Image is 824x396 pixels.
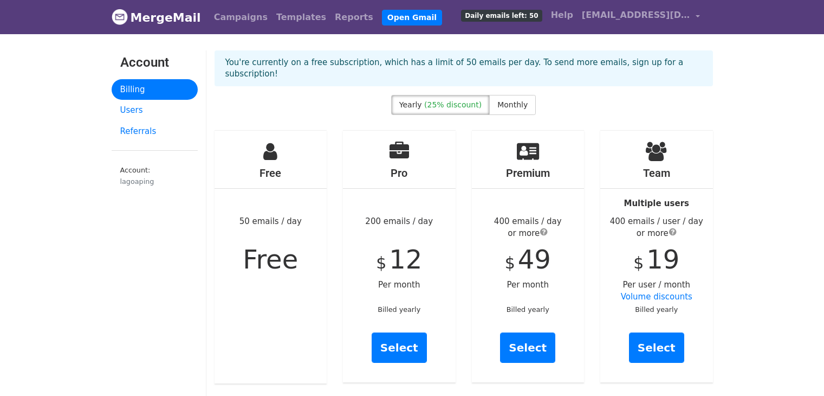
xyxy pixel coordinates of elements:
a: Help [547,4,578,26]
a: Reports [330,7,378,28]
a: Referrals [112,121,198,142]
small: Account: [120,166,189,187]
span: (25% discount) [424,100,482,109]
a: [EMAIL_ADDRESS][DOMAIN_NAME] [578,4,704,30]
a: Volume discounts [621,292,692,302]
span: 19 [646,244,679,274]
h4: Free [215,167,327,180]
div: 400 emails / user / day or more [600,215,713,240]
a: Select [372,333,427,363]
a: Billing [112,79,198,100]
small: Billed yearly [378,305,420,314]
span: $ [633,253,644,272]
small: Billed yearly [635,305,678,314]
span: $ [505,253,515,272]
span: Yearly [399,100,422,109]
h4: Premium [472,167,585,180]
span: $ [376,253,386,272]
div: Per user / month [600,131,713,382]
a: Select [500,333,555,363]
h3: Account [120,55,189,71]
small: Billed yearly [507,305,549,314]
span: 12 [389,244,422,274]
span: 49 [518,244,551,274]
span: Daily emails left: 50 [461,10,542,22]
strong: Multiple users [624,199,689,208]
a: Open Gmail [382,10,442,25]
div: 50 emails / day [215,131,327,384]
h4: Pro [343,167,456,180]
span: [EMAIL_ADDRESS][DOMAIN_NAME] [582,9,690,22]
div: lagoaping [120,176,189,187]
a: Daily emails left: 50 [457,4,546,26]
p: You're currently on a free subscription, which has a limit of 50 emails per day. To send more ema... [225,57,702,80]
h4: Team [600,167,713,180]
span: Free [243,244,298,274]
span: Monthly [497,100,528,109]
div: 400 emails / day or more [472,215,585,240]
img: MergeMail logo [112,9,128,25]
a: MergeMail [112,6,201,29]
a: Campaigns [210,7,272,28]
a: Templates [272,7,330,28]
div: Per month [472,131,585,382]
a: Select [629,333,684,363]
div: 200 emails / day Per month [343,131,456,382]
a: Users [112,100,198,121]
